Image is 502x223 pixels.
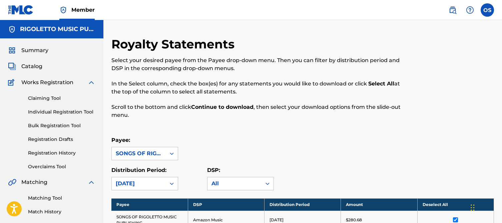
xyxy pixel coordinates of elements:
[346,217,362,223] p: $280.68
[265,198,341,211] th: Distribution Period
[8,46,48,54] a: SummarySummary
[21,62,42,70] span: Catalog
[59,6,67,14] img: Top Rightsholder
[111,56,406,72] p: Select your desired payee from the Payee drop-down menu. Then you can filter by distribution peri...
[111,198,188,211] th: Payee
[28,208,95,215] a: Match History
[469,191,502,223] iframe: Chat Widget
[8,78,17,86] img: Works Registration
[21,178,47,186] span: Matching
[21,46,48,54] span: Summary
[8,62,42,70] a: CatalogCatalog
[449,6,457,14] img: search
[191,104,254,110] strong: Continue to download
[446,3,459,17] a: Public Search
[211,180,258,188] div: All
[466,6,474,14] img: help
[8,62,16,70] img: Catalog
[8,178,16,186] img: Matching
[28,122,95,129] a: Bulk Registration Tool
[87,78,95,86] img: expand
[111,37,238,52] h2: Royalty Statements
[111,137,130,143] label: Payee:
[471,198,475,218] div: Drag
[368,80,394,87] strong: Select All
[188,198,264,211] th: DSP
[28,95,95,102] a: Claiming Tool
[417,198,494,211] th: Deselect All
[111,80,406,96] p: In the Select column, check the box(es) for any statements you would like to download or click at...
[111,167,166,173] label: Distribution Period:
[463,3,477,17] div: Help
[71,6,95,14] span: Member
[341,198,417,211] th: Amount
[481,3,494,17] div: User Menu
[28,195,95,202] a: Matching Tool
[483,134,502,189] iframe: Resource Center
[87,178,95,186] img: expand
[111,103,406,119] p: Scroll to the bottom and click , then select your download options from the slide-out menu.
[8,46,16,54] img: Summary
[20,25,95,33] h5: RIGOLETTO MUSIC PUBLISHING
[207,167,220,173] label: DSP:
[116,150,162,158] div: SONGS OF RIGOLETTO MUSIC PUBLISHING
[8,25,16,33] img: Accounts
[28,136,95,143] a: Registration Drafts
[28,108,95,116] a: Individual Registration Tool
[116,180,162,188] div: [DATE]
[28,163,95,170] a: Overclaims Tool
[8,5,34,15] img: MLC Logo
[28,150,95,157] a: Registration History
[21,78,73,86] span: Works Registration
